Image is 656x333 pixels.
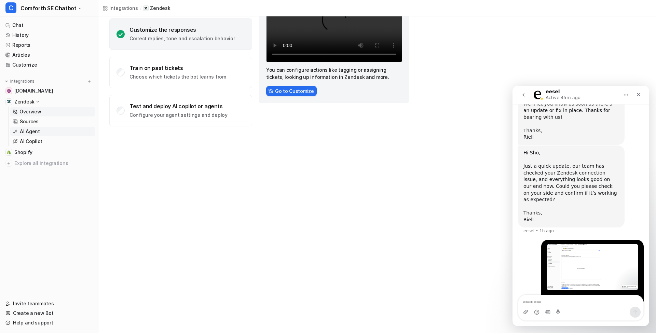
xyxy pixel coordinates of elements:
button: Go to Customize [266,86,317,96]
a: comforth.se[DOMAIN_NAME] [3,86,95,96]
img: expand menu [4,79,9,84]
span: Explore all integrations [14,158,93,169]
div: still error [34,208,126,215]
div: still error [29,154,131,219]
button: Send a message… [117,221,128,232]
a: Customize [3,60,95,70]
a: Reports [3,40,95,50]
button: Start recording [43,224,49,229]
button: Emoji picker [22,224,27,229]
div: Train on past tickets [129,65,226,71]
a: Integrations [102,4,138,12]
a: Overview [10,107,95,116]
img: explore all integrations [5,160,12,167]
div: Customize the responses [129,26,235,33]
div: eesel • 1h ago [11,143,41,147]
p: Zendesk [150,5,170,12]
div: Hi Sho,​Just a quick update, our team has checked your Zendesk connection issue, and everything l... [5,60,112,142]
p: Choose which tickets the bot learns from [129,73,226,80]
a: Explore all integrations [3,158,95,168]
span: Comforth SE Chatbot [20,3,76,13]
p: Integrations [10,79,35,84]
a: Sources [10,117,95,126]
a: History [3,30,95,40]
a: Articles [3,50,95,60]
p: AI Copilot [20,138,42,145]
div: Thanks, Riell [11,42,107,55]
img: CstomizeIcon [268,88,273,93]
a: Create a new Bot [3,308,95,318]
span: / [140,5,141,11]
div: Hi Sho, ​ [11,64,107,77]
a: ShopifyShopify [3,148,95,157]
button: Upload attachment [11,224,16,229]
button: Gif picker [32,224,38,229]
img: Shopify [7,150,11,154]
span: Shopify [14,149,32,156]
a: Help and support [3,318,95,328]
a: Invite teammates [3,299,95,308]
div: Thanks, Riell [11,124,107,137]
span: C [5,2,16,13]
p: Overview [19,108,41,115]
p: Configure your agent settings and deploy [129,112,228,119]
div: Integrations [109,4,138,12]
p: You can configure actions like tagging or assigning tickets, looking up information in Zendesk an... [266,66,402,81]
div: eesel says… [5,60,131,154]
a: Zendesk [143,5,170,12]
div: Test and deploy AI copilot or agents [129,103,228,110]
textarea: Message… [6,209,131,221]
button: Integrations [3,78,37,85]
img: comforth.se [7,89,11,93]
a: AI Copilot [10,137,95,146]
div: Just a quick update, our team has checked your Zendesk connection issue, and everything looks goo... [11,77,107,124]
p: Sources [20,118,39,125]
div: sho@ad-client.com says… [5,154,131,220]
img: menu_add.svg [87,79,92,84]
a: Chat [3,20,95,30]
p: Zendesk [14,98,35,105]
span: [DOMAIN_NAME] [14,87,53,94]
p: Correct replies, tone and escalation behavior [129,35,235,42]
img: Zendesk [7,100,11,104]
p: AI Agent [20,128,40,135]
iframe: Intercom live chat [512,86,649,326]
a: AI Agent [10,127,95,136]
div: We’ll let you know as soon as there’s an update or fix in place. Thanks for bearing with us! ​ [11,15,107,42]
